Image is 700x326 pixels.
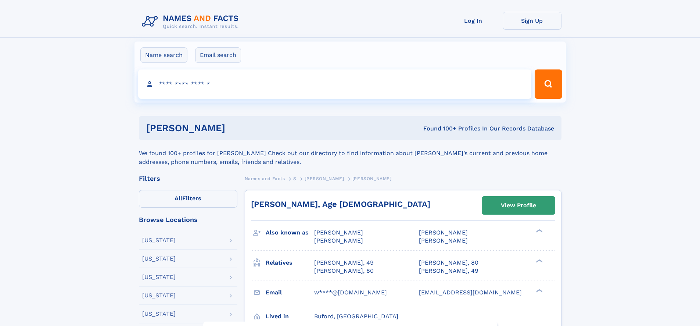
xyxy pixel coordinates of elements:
[534,229,543,233] div: ❯
[139,216,237,223] div: Browse Locations
[142,274,176,280] div: [US_STATE]
[251,200,430,209] a: [PERSON_NAME], Age [DEMOGRAPHIC_DATA]
[501,197,536,214] div: View Profile
[142,293,176,298] div: [US_STATE]
[324,125,554,133] div: Found 100+ Profiles In Our Records Database
[266,257,314,269] h3: Relatives
[314,259,374,267] a: [PERSON_NAME], 49
[245,174,285,183] a: Names and Facts
[146,123,324,133] h1: [PERSON_NAME]
[534,288,543,293] div: ❯
[138,69,532,99] input: search input
[140,47,187,63] label: Name search
[293,174,297,183] a: S
[419,237,468,244] span: [PERSON_NAME]
[139,12,245,32] img: Logo Names and Facts
[419,289,522,296] span: [EMAIL_ADDRESS][DOMAIN_NAME]
[139,175,237,182] div: Filters
[314,313,398,320] span: Buford, [GEOGRAPHIC_DATA]
[503,12,561,30] a: Sign Up
[352,176,392,181] span: [PERSON_NAME]
[534,258,543,263] div: ❯
[139,140,561,166] div: We found 100+ profiles for [PERSON_NAME] Check out our directory to find information about [PERSO...
[314,229,363,236] span: [PERSON_NAME]
[266,226,314,239] h3: Also known as
[142,237,176,243] div: [US_STATE]
[293,176,297,181] span: S
[314,267,374,275] a: [PERSON_NAME], 80
[419,267,478,275] a: [PERSON_NAME], 49
[482,197,555,214] a: View Profile
[142,311,176,317] div: [US_STATE]
[419,229,468,236] span: [PERSON_NAME]
[305,176,344,181] span: [PERSON_NAME]
[535,69,562,99] button: Search Button
[139,190,237,208] label: Filters
[142,256,176,262] div: [US_STATE]
[444,12,503,30] a: Log In
[195,47,241,63] label: Email search
[266,286,314,299] h3: Email
[314,237,363,244] span: [PERSON_NAME]
[419,259,478,267] a: [PERSON_NAME], 80
[305,174,344,183] a: [PERSON_NAME]
[266,310,314,323] h3: Lived in
[175,195,182,202] span: All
